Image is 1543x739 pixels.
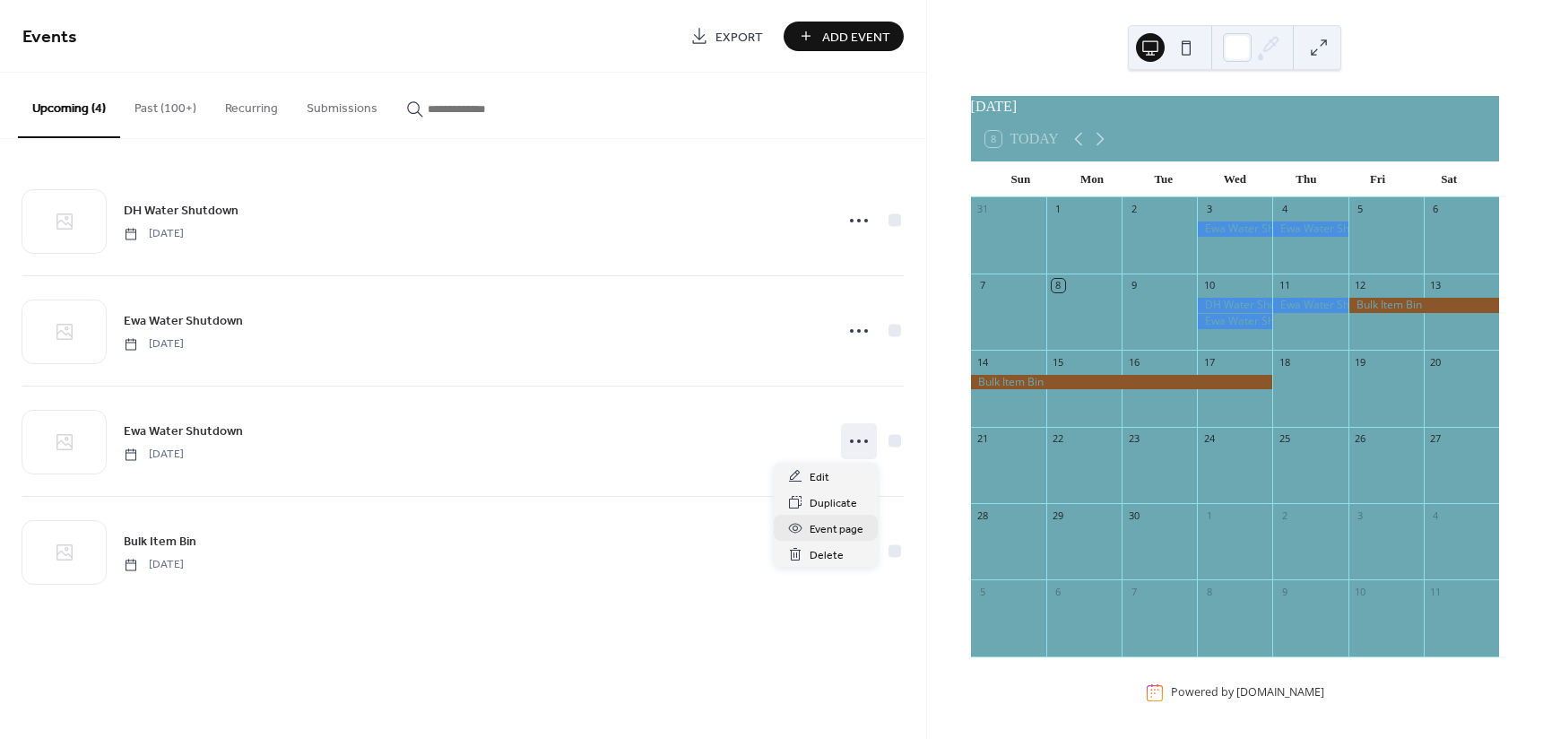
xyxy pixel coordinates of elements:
[1202,432,1216,446] div: 24
[1202,203,1216,216] div: 3
[124,422,243,441] span: Ewa Water Shutdown
[1429,279,1443,292] div: 13
[715,28,763,47] span: Export
[976,279,990,292] div: 7
[1052,355,1065,369] div: 15
[211,73,292,136] button: Recurring
[1202,509,1216,522] div: 1
[810,546,844,565] span: Delete
[810,520,863,539] span: Event page
[976,355,990,369] div: 14
[822,28,890,47] span: Add Event
[1429,509,1443,522] div: 4
[124,226,184,242] span: [DATE]
[1278,279,1291,292] div: 11
[1052,509,1065,522] div: 29
[1342,161,1414,197] div: Fri
[1052,585,1065,598] div: 6
[1270,161,1342,197] div: Thu
[1052,432,1065,446] div: 22
[1197,222,1272,237] div: Ewa Water Shutdown
[1197,314,1272,329] div: Ewa Water Shutdown
[124,421,243,441] a: Ewa Water Shutdown
[810,494,857,513] span: Duplicate
[120,73,211,136] button: Past (100+)
[1171,685,1324,700] div: Powered by
[1272,298,1348,313] div: Ewa Water Shutdown
[124,200,238,221] a: DH Water Shutdown
[1127,203,1140,216] div: 2
[1278,585,1291,598] div: 9
[1429,203,1443,216] div: 6
[1127,355,1140,369] div: 16
[1354,509,1367,522] div: 3
[976,203,990,216] div: 31
[1354,585,1367,598] div: 10
[124,447,184,463] span: [DATE]
[1278,432,1291,446] div: 25
[1127,279,1140,292] div: 9
[1429,432,1443,446] div: 27
[1278,509,1291,522] div: 2
[1272,222,1348,237] div: Ewa Water Shutdown
[1202,355,1216,369] div: 17
[1127,509,1140,522] div: 30
[1056,161,1128,197] div: Mon
[1197,298,1272,313] div: DH Water Shutdown
[976,585,990,598] div: 5
[124,533,196,552] span: Bulk Item Bin
[1052,203,1065,216] div: 1
[22,20,77,55] span: Events
[124,202,238,221] span: DH Water Shutdown
[1202,279,1216,292] div: 10
[1127,432,1140,446] div: 23
[1429,585,1443,598] div: 11
[124,531,196,552] a: Bulk Item Bin
[1278,203,1291,216] div: 4
[1354,432,1367,446] div: 26
[124,557,184,573] span: [DATE]
[1429,355,1443,369] div: 20
[124,312,243,331] span: Ewa Water Shutdown
[1052,279,1065,292] div: 8
[810,468,829,487] span: Edit
[1128,161,1200,197] div: Tue
[1127,585,1140,598] div: 7
[971,375,1273,390] div: Bulk Item Bin
[1278,355,1291,369] div: 18
[976,432,990,446] div: 21
[985,161,1057,197] div: Sun
[1354,279,1367,292] div: 12
[124,336,184,352] span: [DATE]
[976,509,990,522] div: 28
[124,310,243,331] a: Ewa Water Shutdown
[1199,161,1270,197] div: Wed
[18,73,120,138] button: Upcoming (4)
[971,96,1499,117] div: [DATE]
[1354,203,1367,216] div: 5
[1348,298,1499,313] div: Bulk Item Bin
[784,22,904,51] button: Add Event
[1236,685,1324,700] a: [DOMAIN_NAME]
[1413,161,1485,197] div: Sat
[677,22,776,51] a: Export
[292,73,392,136] button: Submissions
[1354,355,1367,369] div: 19
[1202,585,1216,598] div: 8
